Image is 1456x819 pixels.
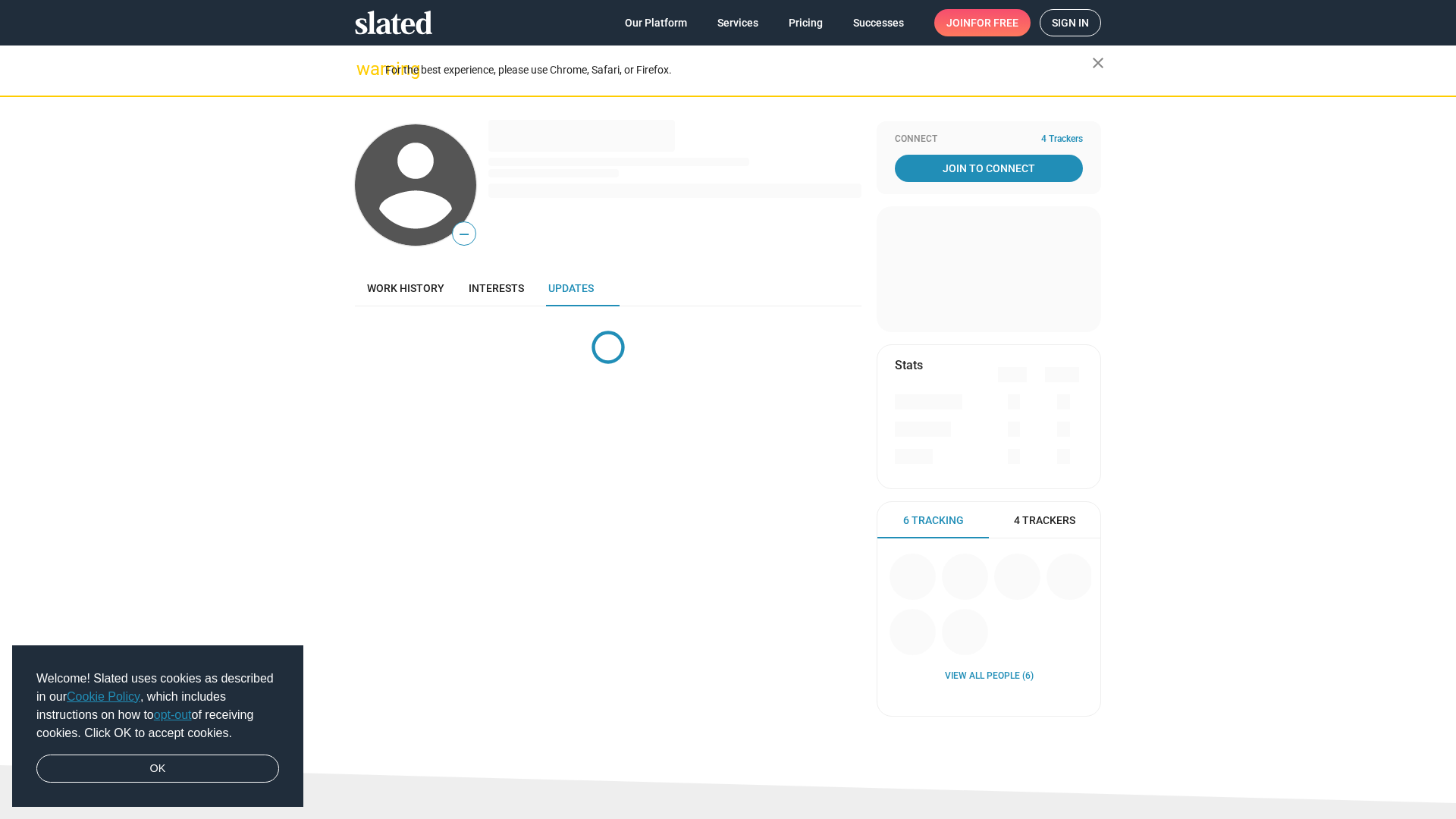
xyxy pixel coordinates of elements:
[36,670,279,742] span: Welcome! Slated uses cookies as described in our , which includes instructions on how to of recei...
[1014,513,1075,528] span: 4 Trackers
[469,282,524,294] span: Interests
[934,9,1031,36] a: Joinfor free
[898,155,1080,182] span: Join To Connect
[777,9,835,36] a: Pricing
[453,224,475,244] span: —
[367,282,444,294] span: Work history
[1040,9,1101,36] a: Sign in
[385,60,1092,80] div: For the best experience, please use Chrome, Safari, or Firefox.
[895,133,1083,146] div: Connect
[36,755,279,783] a: dismiss cookie message
[154,708,192,721] a: opt-out
[355,270,457,306] a: Work history
[536,270,606,306] a: Updates
[1041,133,1083,146] span: 4 Trackers
[12,645,303,808] div: cookieconsent
[853,9,904,36] span: Successes
[717,9,758,36] span: Services
[1089,54,1107,72] mat-icon: close
[1052,10,1089,36] span: Sign in
[946,9,1018,36] span: Join
[903,513,964,528] span: 6 Tracking
[895,357,923,373] mat-card-title: Stats
[945,670,1034,682] a: View all People (6)
[895,155,1083,182] a: Join To Connect
[789,9,823,36] span: Pricing
[625,9,687,36] span: Our Platform
[548,282,594,294] span: Updates
[356,60,375,78] mat-icon: warning
[457,270,536,306] a: Interests
[841,9,916,36] a: Successes
[613,9,699,36] a: Our Platform
[67,690,140,703] a: Cookie Policy
[971,9,1018,36] span: for free
[705,9,770,36] a: Services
